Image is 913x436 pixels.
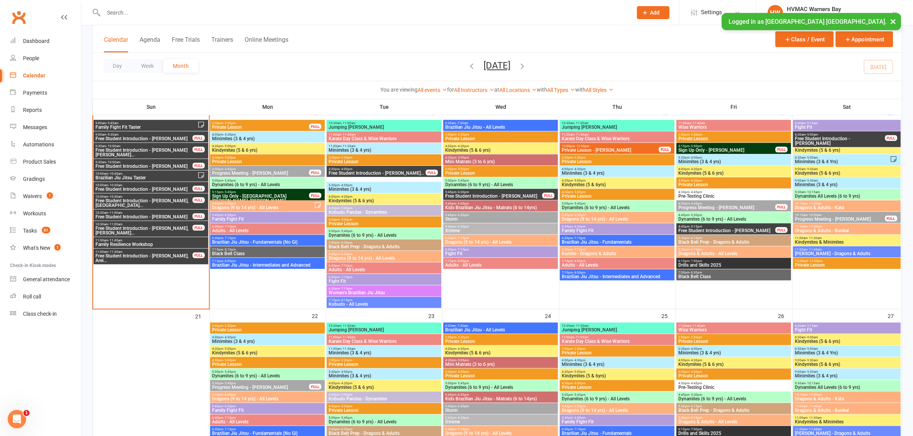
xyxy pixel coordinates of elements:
span: 6:30pm [212,236,323,240]
span: - 2:30pm [689,133,702,136]
span: 4:00pm [212,133,323,136]
a: General attendance kiosk mode [10,271,81,288]
div: Reports [23,107,42,113]
button: Trainers [211,36,233,52]
span: - 7:15pm [223,236,236,240]
span: 8:30am [795,133,885,136]
span: - 5:00pm [340,218,352,221]
strong: for [447,87,454,93]
span: Family Fight Fit Taster [95,125,197,129]
a: People [10,50,81,67]
span: Minimites (3 & 4 yrs) [678,159,790,164]
span: - 11:00am [108,223,122,226]
div: FULL [192,163,205,169]
div: FULL [192,147,205,152]
span: Dragons & Adults - Bunkai [795,228,899,233]
div: FULL [192,225,205,231]
span: Dynamites (6 to 9 yrs) - All Levels [445,182,556,187]
div: Workouts [23,210,46,216]
span: 4:45pm [678,213,790,217]
span: - 6:30pm [573,225,586,228]
div: FULL [659,147,671,152]
span: 11:00am [795,225,899,228]
div: FULL [775,147,788,152]
span: 2:00pm [328,156,440,159]
span: 4:30pm [678,202,776,205]
a: All events [418,87,447,93]
span: - 6:30pm [456,213,469,217]
a: Dashboard [10,33,81,50]
button: Day [103,59,132,73]
span: - 4:30pm [223,133,236,136]
span: 9:00am [95,121,197,125]
span: - 5:00pm [223,156,236,159]
span: 12:00pm [561,144,659,148]
span: 5:00pm [212,179,323,182]
button: × [886,13,900,30]
iframe: Intercom live chat [8,410,26,428]
span: 4:30pm [212,167,309,171]
span: Mini Matrats (3 to 6 yrs) [445,159,556,164]
span: 1 [47,192,53,199]
span: - 5:45pm [223,190,236,194]
div: [GEOGRAPHIC_DATA] [GEOGRAPHIC_DATA] [787,13,892,20]
span: - 7:15pm [223,225,236,228]
span: 11:00am [328,133,440,136]
span: 10:00am [95,195,193,198]
span: Dynamites (6 to 9 yrs) - All Levels [561,205,673,210]
span: - 2:30pm [223,121,236,125]
span: 5:45pm [445,190,543,194]
span: - 11:45am [341,133,355,136]
span: - 2:30pm [573,156,586,159]
button: Month [163,59,198,73]
a: All Instructors [454,87,495,93]
span: - 6:30pm [456,202,469,205]
a: Tasks 81 [10,222,81,239]
div: People [23,55,39,61]
span: Free Student Introduction - [PERSON_NAME] [95,136,193,141]
button: Agenda [140,36,160,52]
span: - 5:45pm [223,179,236,182]
span: 11:00am [328,144,440,148]
span: 6:30pm [212,225,323,228]
span: Kobudo Pandas - Dynamites [328,210,440,215]
span: - 4:00pm [340,167,352,171]
span: 4:30pm [328,218,440,221]
span: 4:30pm [328,207,440,210]
span: - 10:30am [108,184,122,187]
span: Kindymites (5 & 6 yrs) [678,171,790,175]
span: - 10:30am [108,195,122,198]
span: Dragons (9 to 14 yrs) - All Levels [561,217,673,221]
strong: with [537,87,548,93]
span: - 9:00am [806,156,818,159]
span: Brazilian Jiu Jitsu Taster [95,175,197,180]
a: Class kiosk mode [10,305,81,323]
a: Clubworx [9,8,28,27]
span: 4:30pm [561,179,673,182]
span: 5:45pm [561,225,673,228]
span: - 5:00pm [223,144,236,148]
span: - 11:00am [108,211,122,215]
span: Minimites (3 & 4 Yrs) [795,159,890,164]
span: Add [650,10,660,16]
span: 5:45pm [212,202,314,205]
div: What's New [23,245,51,251]
div: FULL [885,135,897,141]
span: - 11:45am [691,121,705,125]
span: 5:15pm [212,190,309,194]
span: - 5:15pm [689,225,702,228]
a: Waivers 1 [10,188,81,205]
span: Private Lesson [328,159,440,164]
div: Roll call [23,293,41,300]
span: - 11:00am [574,121,589,125]
span: 5:45pm [445,202,556,205]
span: - 6:30pm [223,213,236,217]
span: - 5:00pm [456,156,469,159]
span: Free Student Introduction - [PERSON_NAME] [95,187,193,192]
span: Private Lesson [445,136,556,141]
div: FULL [309,193,321,198]
span: - 7:30am [456,121,468,125]
button: Appointment [836,31,893,47]
a: Gradings [10,170,81,188]
span: - 4:30pm [456,144,469,148]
